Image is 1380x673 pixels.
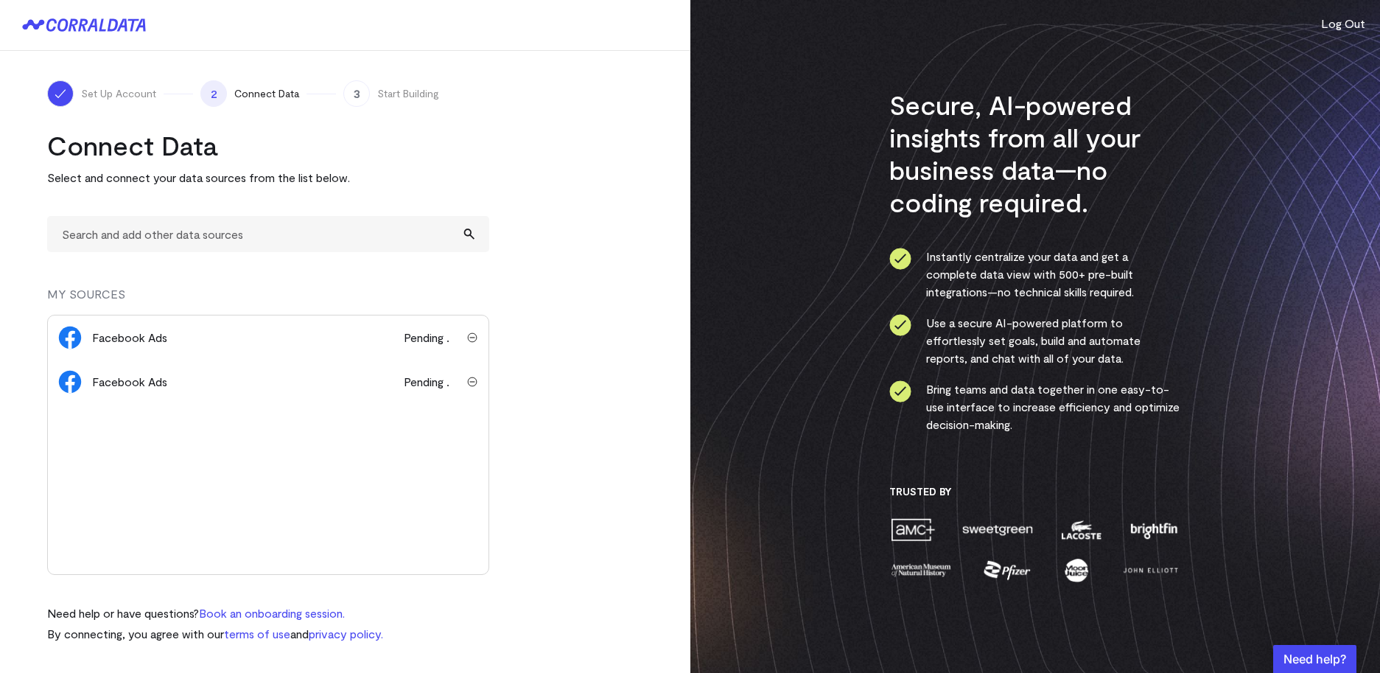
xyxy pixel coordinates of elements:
div: Facebook Ads [92,329,167,346]
img: facebook_ads-56946ca1.svg [58,370,82,394]
img: pfizer-e137f5fc.png [982,557,1033,583]
img: trash-40e54a27.svg [467,377,477,387]
p: Need help or have questions? [47,604,383,622]
a: terms of use [224,627,290,641]
img: trash-40e54a27.svg [467,332,477,343]
span: Pending [404,329,456,346]
img: facebook_ads-56946ca1.svg [58,326,82,349]
img: amc-0b11a8f1.png [889,517,936,543]
span: Set Up Account [81,86,156,101]
span: 3 [343,80,370,107]
p: By connecting, you agree with our and [47,625,383,643]
button: Log Out [1321,15,1365,32]
img: lacoste-7a6b0538.png [1059,517,1103,543]
img: ico-check-white-5ff98cb1.svg [53,86,68,101]
li: Instantly centralize your data and get a complete data view with 500+ pre-built integrations—no t... [889,248,1180,301]
div: MY SOURCES [47,285,489,315]
img: ico-check-circle-4b19435c.svg [889,380,911,402]
h3: Trusted By [889,485,1180,498]
a: privacy policy. [309,627,383,641]
div: Facebook Ads [92,373,167,391]
img: john-elliott-25751c40.png [1121,557,1180,583]
img: sweetgreen-1d1fb32c.png [961,517,1034,543]
p: Select and connect your data sources from the list below. [47,169,489,186]
li: Bring teams and data together in one easy-to-use interface to increase efficiency and optimize de... [889,380,1180,433]
img: amnh-5afada46.png [889,557,953,583]
img: ico-check-circle-4b19435c.svg [889,314,911,336]
li: Use a secure AI-powered platform to effortlessly set goals, build and automate reports, and chat ... [889,314,1180,367]
span: Start Building [377,86,439,101]
a: Book an onboarding session. [199,606,345,620]
img: moon-juice-c312e729.png [1062,557,1091,583]
h3: Secure, AI-powered insights from all your business data—no coding required. [889,88,1180,218]
span: Pending [404,373,456,391]
input: Search and add other data sources [47,216,489,252]
h2: Connect Data [47,129,489,161]
img: brightfin-a251e171.png [1127,517,1180,543]
span: 2 [200,80,227,107]
img: ico-check-circle-4b19435c.svg [889,248,911,270]
span: Connect Data [234,86,299,101]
